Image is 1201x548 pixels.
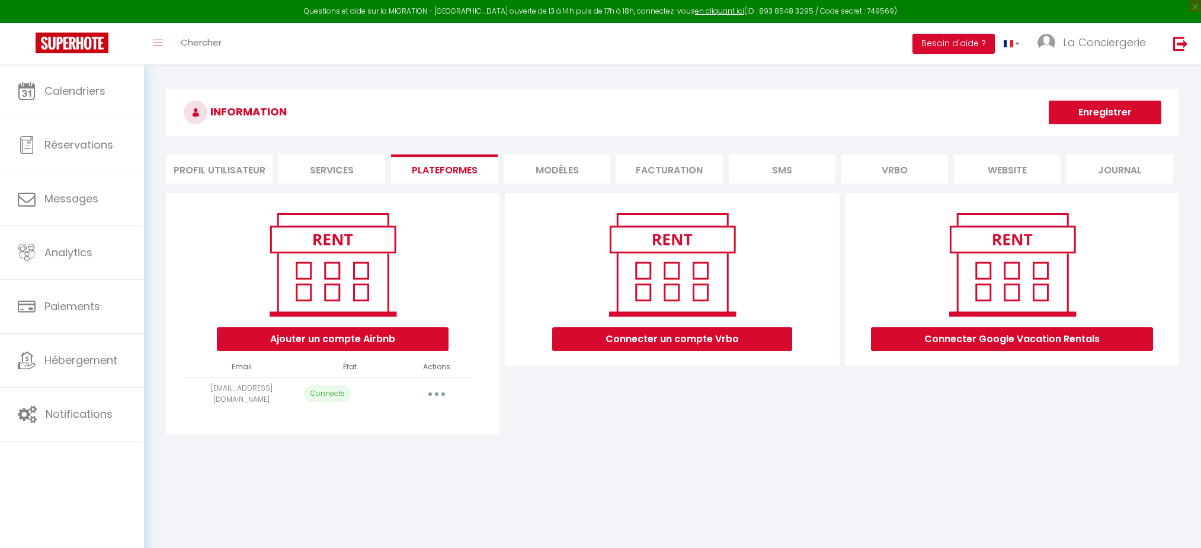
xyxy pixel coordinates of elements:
[44,353,117,368] span: Hébergement
[217,327,449,351] button: Ajouter un compte Airbnb
[552,327,792,351] button: Connecter un compte Vrbo
[44,299,100,314] span: Paiements
[1063,35,1146,50] span: La Conciergerie
[257,208,408,321] img: rent.png
[166,89,1179,136] h3: INFORMATION
[44,191,98,206] span: Messages
[871,327,1153,351] button: Connecter Google Vacation Rentals
[44,137,113,152] span: Réservations
[1029,23,1161,65] a: ... La Conciergerie
[1067,154,1173,183] li: Journal
[504,154,610,183] li: MODÈLES
[695,6,744,16] a: en cliquant ici
[391,154,498,183] li: Plateformes
[184,357,299,378] th: Email
[278,154,385,183] li: Services
[912,34,995,54] button: Besoin d'aide ?
[597,208,748,321] img: rent.png
[1151,498,1201,548] iframe: LiveChat chat widget
[181,36,222,49] span: Chercher
[954,154,1061,183] li: website
[729,154,835,183] li: SMS
[44,83,105,98] span: Calendriers
[44,245,92,260] span: Analytics
[36,33,108,53] img: Super Booking
[184,378,299,410] td: [EMAIL_ADDRESS][DOMAIN_NAME]
[166,154,273,183] li: Profil Utilisateur
[937,208,1088,321] img: rent.png
[1037,34,1055,51] img: ...
[1173,36,1188,51] img: logout
[46,407,113,421] span: Notifications
[172,23,230,65] a: Chercher
[401,357,473,378] th: Actions
[1049,101,1161,124] button: Enregistrer
[299,357,401,378] th: État
[841,154,948,183] li: Vrbo
[616,154,723,183] li: Facturation
[304,385,351,402] p: Connecté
